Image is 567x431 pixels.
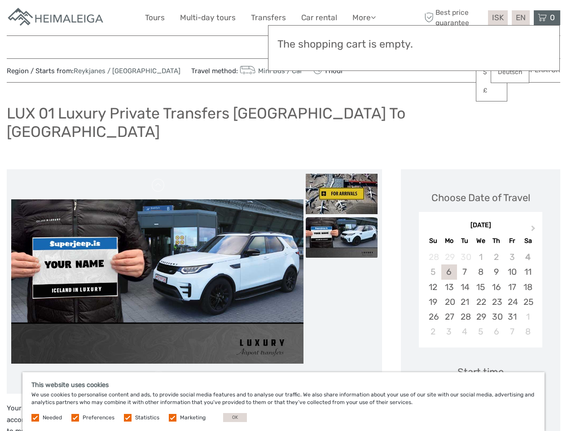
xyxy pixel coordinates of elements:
button: Next Month [527,223,541,237]
div: Choose Sunday, October 26th, 2025 [425,309,441,324]
div: Th [488,235,504,247]
button: OK [223,413,247,422]
label: Preferences [83,414,114,422]
a: Multi-day tours [180,11,236,24]
div: Choose Tuesday, October 14th, 2025 [457,280,473,295]
label: Marketing [180,414,206,422]
div: Not available Wednesday, October 1st, 2025 [473,250,488,264]
div: Choose Thursday, October 30th, 2025 [488,309,504,324]
div: Mo [441,235,457,247]
a: £ [476,83,507,99]
div: Start time [457,365,504,379]
div: Choose Thursday, November 6th, 2025 [488,324,504,339]
h5: This website uses cookies [31,381,536,389]
div: Choose Friday, October 10th, 2025 [504,264,520,279]
div: Choose Monday, October 20th, 2025 [441,295,457,309]
div: We [473,235,488,247]
img: d17cabca94be4cdf9a944f0c6cf5d444_slider_thumbnail.jpg [306,174,378,214]
h3: The shopping cart is empty. [277,38,550,51]
div: Choose Tuesday, October 7th, 2025 [457,264,473,279]
h1: LUX 01 Luxury Private Transfers [GEOGRAPHIC_DATA] To [GEOGRAPHIC_DATA] [7,104,560,141]
div: Choose Thursday, October 16th, 2025 [488,280,504,295]
div: Choose Friday, October 31st, 2025 [504,309,520,324]
a: $ [476,64,507,80]
div: Choose Saturday, November 1st, 2025 [520,309,536,324]
div: Choose Date of Travel [431,191,530,205]
div: Choose Saturday, October 11th, 2025 [520,264,536,279]
div: Choose Friday, October 24th, 2025 [504,295,520,309]
div: Choose Wednesday, October 22nd, 2025 [473,295,488,309]
div: Choose Thursday, October 23rd, 2025 [488,295,504,309]
div: We use cookies to personalise content and ads, to provide social media features and to analyse ou... [22,372,545,431]
div: Not available Thursday, October 2nd, 2025 [488,250,504,264]
div: Choose Wednesday, November 5th, 2025 [473,324,488,339]
div: Choose Saturday, October 18th, 2025 [520,280,536,295]
a: Reykjanes / [GEOGRAPHIC_DATA] [74,67,180,75]
div: Not available Friday, October 3rd, 2025 [504,250,520,264]
div: Choose Monday, October 27th, 2025 [441,309,457,324]
div: Choose Sunday, November 2nd, 2025 [425,324,441,339]
div: Choose Wednesday, October 8th, 2025 [473,264,488,279]
a: Car rental [301,11,337,24]
img: 16fb447c7d50440eaa484c9a0dbf045b_main_slider.jpeg [11,199,303,364]
label: Statistics [135,414,159,422]
div: Choose Sunday, October 12th, 2025 [425,280,441,295]
a: Mini Bus / Car [238,67,303,75]
div: Not available Tuesday, September 30th, 2025 [457,250,473,264]
div: Not available Saturday, October 4th, 2025 [520,250,536,264]
div: Not available Sunday, September 28th, 2025 [425,250,441,264]
a: Deutsch [491,64,529,80]
div: Not available Sunday, October 5th, 2025 [425,264,441,279]
span: 0 [549,13,556,22]
div: Choose Friday, October 17th, 2025 [504,280,520,295]
div: Choose Saturday, October 25th, 2025 [520,295,536,309]
div: Choose Monday, October 6th, 2025 [441,264,457,279]
img: 16fb447c7d50440eaa484c9a0dbf045b_slider_thumbnail.jpeg [306,217,378,258]
div: Choose Saturday, November 8th, 2025 [520,324,536,339]
img: Apartments in Reykjavik [7,7,105,29]
span: Best price guarantee [422,8,486,27]
div: Choose Monday, November 3rd, 2025 [441,324,457,339]
div: [DATE] [419,221,542,230]
label: Needed [43,414,62,422]
div: Choose Monday, October 13th, 2025 [441,280,457,295]
div: Choose Tuesday, October 28th, 2025 [457,309,473,324]
div: Choose Sunday, October 19th, 2025 [425,295,441,309]
div: Choose Tuesday, November 4th, 2025 [457,324,473,339]
span: Region / Starts from: [7,66,180,76]
div: Tu [457,235,473,247]
div: Choose Tuesday, October 21st, 2025 [457,295,473,309]
a: Tours [145,11,165,24]
div: Choose Friday, November 7th, 2025 [504,324,520,339]
a: More [352,11,376,24]
div: Choose Wednesday, October 15th, 2025 [473,280,488,295]
span: ISK [492,13,504,22]
div: Choose Wednesday, October 29th, 2025 [473,309,488,324]
a: Transfers [251,11,286,24]
span: Travel method: [191,64,303,77]
div: Choose Thursday, October 9th, 2025 [488,264,504,279]
div: Fr [504,235,520,247]
div: EN [512,10,530,25]
div: month 2025-10 [422,250,539,339]
div: Not available Monday, September 29th, 2025 [441,250,457,264]
div: Su [425,235,441,247]
div: Sa [520,235,536,247]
